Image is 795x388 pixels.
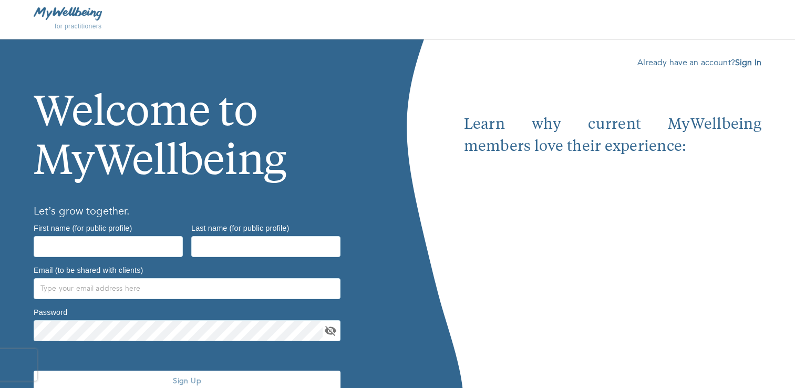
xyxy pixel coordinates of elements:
[34,308,67,315] label: Password
[323,323,338,339] button: toggle password visibility
[34,266,143,273] label: Email (to be shared with clients)
[38,376,336,386] span: Sign Up
[34,56,364,188] h1: Welcome to MyWellbeing
[34,203,364,220] h6: Let’s grow together.
[464,114,761,158] p: Learn why current MyWellbeing members love their experience:
[55,23,102,30] span: for practitioners
[735,57,761,68] a: Sign In
[34,278,340,299] input: Type your email address here
[464,56,761,69] p: Already have an account?
[191,224,289,231] label: Last name (for public profile)
[34,7,102,20] img: MyWellbeing
[464,158,761,382] iframe: Embedded youtube
[34,224,132,231] label: First name (for public profile)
